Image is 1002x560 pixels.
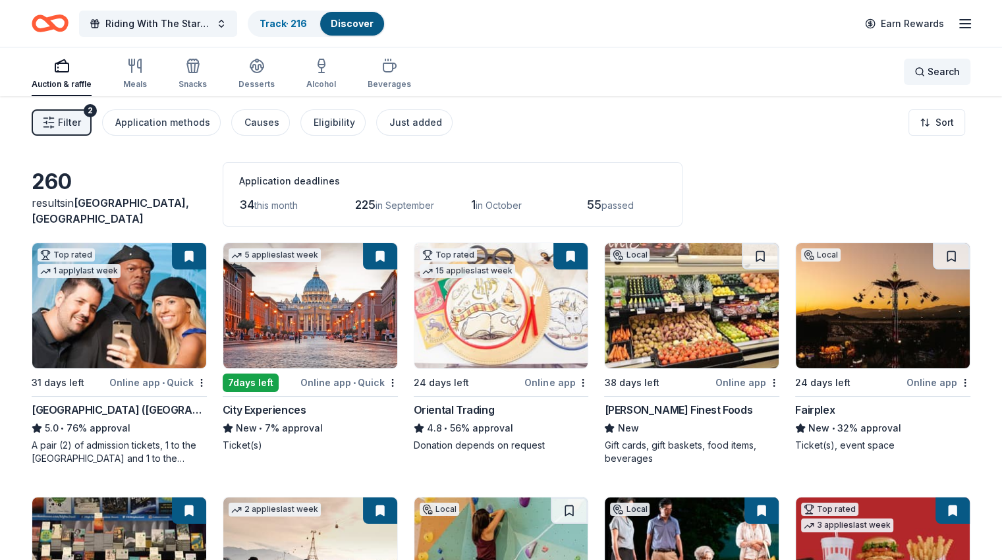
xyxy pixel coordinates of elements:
[300,374,398,391] div: Online app Quick
[229,503,321,517] div: 2 applies last week
[32,195,207,227] div: results
[162,378,165,388] span: •
[587,198,601,211] span: 55
[420,264,515,278] div: 15 applies last week
[420,503,459,516] div: Local
[610,248,650,262] div: Local
[832,423,835,434] span: •
[79,11,237,37] button: Riding With The Stars Gala
[801,248,841,262] div: Local
[223,374,279,392] div: 7 days left
[617,420,638,436] span: New
[223,243,397,368] img: Image for City Experiences
[353,378,356,388] span: •
[444,423,447,434] span: •
[223,242,398,452] a: Image for City Experiences5 applieslast week7days leftOnline app•QuickCity ExperiencesNew•7% appr...
[796,243,970,368] img: Image for Fairplex
[32,8,69,39] a: Home
[179,53,207,96] button: Snacks
[223,402,306,418] div: City Experiences
[32,79,92,90] div: Auction & raffle
[524,374,588,391] div: Online app
[238,53,275,96] button: Desserts
[236,420,257,436] span: New
[414,420,589,436] div: 56% approval
[368,79,411,90] div: Beverages
[306,79,336,90] div: Alcohol
[857,12,952,36] a: Earn Rewards
[605,243,779,368] img: Image for Jensen’s Finest Foods
[32,53,92,96] button: Auction & raffle
[368,53,411,96] button: Beverages
[115,115,210,130] div: Application methods
[123,79,147,90] div: Meals
[229,248,321,262] div: 5 applies last week
[601,200,634,211] span: passed
[58,115,81,130] span: Filter
[300,109,366,136] button: Eligibility
[604,242,779,465] a: Image for Jensen’s Finest FoodsLocal38 days leftOnline app[PERSON_NAME] Finest FoodsNewGift cards...
[254,200,298,211] span: this month
[105,16,211,32] span: Riding With The Stars Gala
[32,109,92,136] button: Filter2
[32,375,84,391] div: 31 days left
[906,374,970,391] div: Online app
[102,109,221,136] button: Application methods
[45,420,59,436] span: 5.0
[179,79,207,90] div: Snacks
[239,198,254,211] span: 34
[471,198,476,211] span: 1
[904,59,970,85] button: Search
[420,248,477,262] div: Top rated
[244,115,279,130] div: Causes
[414,375,469,391] div: 24 days left
[795,242,970,452] a: Image for FairplexLocal24 days leftOnline appFairplexNew•32% approvalTicket(s), event space
[427,420,442,436] span: 4.8
[389,115,442,130] div: Just added
[908,109,965,136] button: Sort
[248,11,385,37] button: Track· 216Discover
[935,115,954,130] span: Sort
[259,423,262,434] span: •
[123,53,147,96] button: Meals
[314,115,355,130] div: Eligibility
[32,439,207,465] div: A pair (2) of admission tickets, 1 to the [GEOGRAPHIC_DATA] and 1 to the [GEOGRAPHIC_DATA]
[928,64,960,80] span: Search
[239,173,666,189] div: Application deadlines
[32,243,206,368] img: Image for Hollywood Wax Museum (Hollywood)
[32,196,189,225] span: [GEOGRAPHIC_DATA], [GEOGRAPHIC_DATA]
[795,375,850,391] div: 24 days left
[32,420,207,436] div: 76% approval
[84,104,97,117] div: 2
[795,402,835,418] div: Fairplex
[38,248,95,262] div: Top rated
[32,169,207,195] div: 260
[808,420,829,436] span: New
[238,79,275,90] div: Desserts
[231,109,290,136] button: Causes
[260,18,307,29] a: Track· 216
[610,503,650,516] div: Local
[795,439,970,452] div: Ticket(s), event space
[355,198,376,211] span: 225
[109,374,207,391] div: Online app Quick
[604,375,659,391] div: 38 days left
[604,439,779,465] div: Gift cards, gift baskets, food items, beverages
[414,242,589,452] a: Image for Oriental TradingTop rated15 applieslast week24 days leftOnline appOriental Trading4.8•5...
[38,264,121,278] div: 1 apply last week
[61,423,64,434] span: •
[331,18,374,29] a: Discover
[376,200,434,211] span: in September
[715,374,779,391] div: Online app
[376,109,453,136] button: Just added
[32,242,207,465] a: Image for Hollywood Wax Museum (Hollywood)Top rated1 applylast week31 days leftOnline app•Quick[G...
[801,518,893,532] div: 3 applies last week
[604,402,752,418] div: [PERSON_NAME] Finest Foods
[414,402,495,418] div: Oriental Trading
[795,420,970,436] div: 32% approval
[414,439,589,452] div: Donation depends on request
[414,243,588,368] img: Image for Oriental Trading
[32,402,207,418] div: [GEOGRAPHIC_DATA] ([GEOGRAPHIC_DATA])
[223,439,398,452] div: Ticket(s)
[801,503,858,516] div: Top rated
